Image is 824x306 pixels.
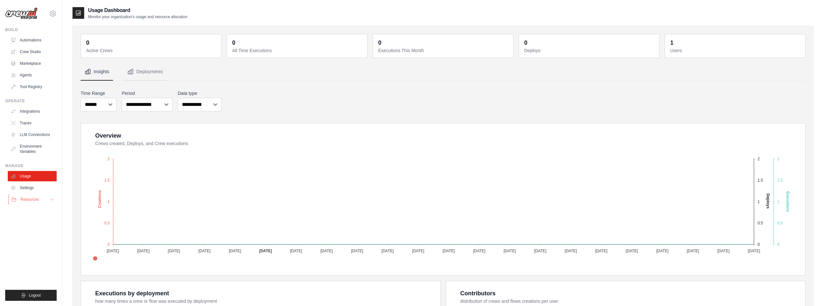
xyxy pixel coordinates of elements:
[81,90,117,96] label: Time Range
[473,249,485,253] tspan: [DATE]
[378,47,509,54] dt: Executions This Month
[321,249,333,253] tspan: [DATE]
[86,38,89,47] div: 0
[107,199,110,204] tspan: 1
[443,249,455,253] tspan: [DATE]
[777,221,783,225] tspan: 0.5
[777,199,780,204] tspan: 1
[766,193,770,209] text: Deploys
[777,178,783,183] tspan: 1.5
[81,63,806,81] nav: Tabs
[670,38,673,47] div: 1
[687,249,699,253] tspan: [DATE]
[107,249,119,253] tspan: [DATE]
[95,140,797,147] dt: Crews created, Deploys, and Crew executions
[785,191,790,212] text: Executions
[8,35,57,45] a: Automations
[88,6,187,14] h2: Usage Dashboard
[104,221,110,225] tspan: 0.5
[123,63,167,81] button: Deployments
[8,106,57,117] a: Integrations
[5,290,57,301] button: Logout
[107,242,110,247] tspan: 0
[8,194,57,205] button: Resources
[29,293,41,298] span: Logout
[777,157,780,161] tspan: 2
[8,141,57,157] a: Environment Variables
[229,249,241,253] tspan: [DATE]
[8,70,57,80] a: Agents
[95,298,433,304] dt: how many times a crew or flow was executed by deployment
[104,178,110,183] tspan: 1.5
[758,178,763,183] tspan: 1.5
[137,249,150,253] tspan: [DATE]
[503,249,516,253] tspan: [DATE]
[8,183,57,193] a: Settings
[626,249,638,253] tspan: [DATE]
[232,47,363,54] dt: All Time Executions
[259,249,272,253] tspan: [DATE]
[198,249,211,253] tspan: [DATE]
[232,38,235,47] div: 0
[122,90,173,96] label: Period
[565,249,577,253] tspan: [DATE]
[86,47,217,54] dt: Active Crews
[758,199,760,204] tspan: 1
[168,249,180,253] tspan: [DATE]
[351,249,363,253] tspan: [DATE]
[8,82,57,92] a: Tool Registry
[20,197,39,202] span: Resources
[95,289,169,298] div: Executions by deployment
[290,249,302,253] tspan: [DATE]
[5,7,38,20] img: Logo
[97,190,102,208] text: Creations
[8,118,57,128] a: Traces
[8,58,57,69] a: Marketplace
[8,47,57,57] a: Crew Studio
[178,90,221,96] label: Data type
[381,249,394,253] tspan: [DATE]
[777,242,780,247] tspan: 0
[5,163,57,168] div: Manage
[670,47,801,54] dt: Users
[81,63,113,81] button: Insights
[758,242,760,247] tspan: 0
[534,249,547,253] tspan: [DATE]
[460,289,496,298] div: Contributors
[758,157,760,161] tspan: 2
[5,98,57,104] div: Operate
[460,298,798,304] dt: distribution of crews and flows creations per user
[748,249,760,253] tspan: [DATE]
[524,47,655,54] dt: Deploys
[595,249,607,253] tspan: [DATE]
[758,221,763,225] tspan: 0.5
[107,157,110,161] tspan: 2
[8,130,57,140] a: LLM Connections
[8,171,57,181] a: Usage
[5,27,57,32] div: Build
[717,249,729,253] tspan: [DATE]
[88,14,187,19] p: Monitor your organization's usage and resource allocation
[95,131,121,140] div: Overview
[656,249,669,253] tspan: [DATE]
[378,38,381,47] div: 0
[412,249,424,253] tspan: [DATE]
[524,38,527,47] div: 0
